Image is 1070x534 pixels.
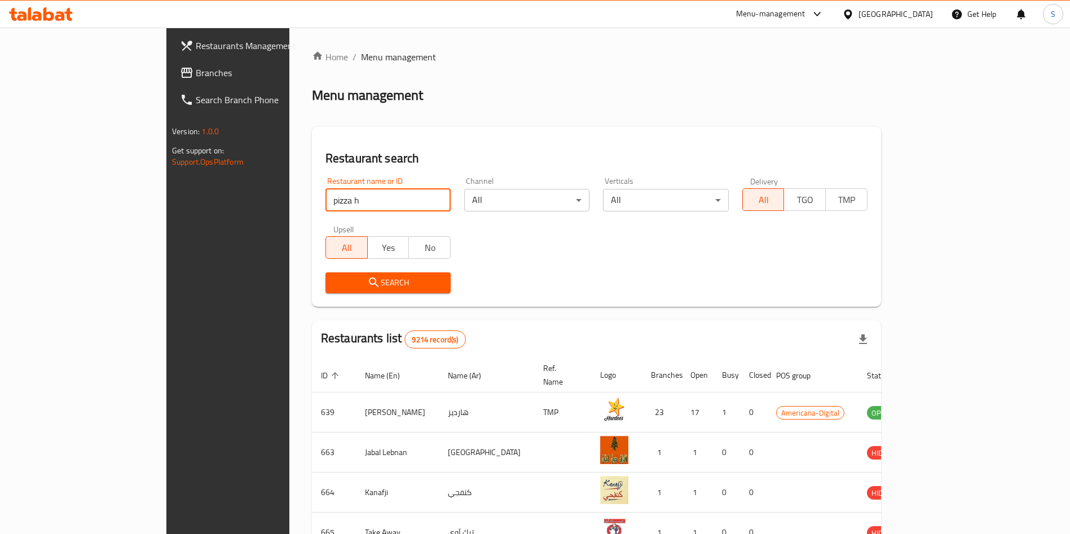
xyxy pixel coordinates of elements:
[404,330,465,348] div: Total records count
[312,50,881,64] nav: breadcrumb
[681,358,713,392] th: Open
[825,188,868,211] button: TMP
[331,240,363,256] span: All
[201,124,219,139] span: 1.0.0
[600,476,628,504] img: Kanafji
[356,473,439,513] td: Kanafji
[356,392,439,433] td: [PERSON_NAME]
[367,236,409,259] button: Yes
[742,188,785,211] button: All
[736,7,805,21] div: Menu-management
[867,487,901,500] span: HIDDEN
[867,486,901,500] div: HIDDEN
[196,39,336,52] span: Restaurants Management
[681,433,713,473] td: 1
[867,447,901,460] span: HIDDEN
[642,473,681,513] td: 1
[325,150,868,167] h2: Restaurant search
[172,124,200,139] span: Version:
[600,436,628,464] img: Jabal Lebnan
[408,236,451,259] button: No
[858,8,933,20] div: [GEOGRAPHIC_DATA]
[333,225,354,233] label: Upsell
[325,189,451,211] input: Search for restaurant name or ID..
[356,433,439,473] td: Jabal Lebnan
[642,433,681,473] td: 1
[325,236,368,259] button: All
[740,433,767,473] td: 0
[543,361,578,389] span: Ref. Name
[740,392,767,433] td: 0
[439,473,534,513] td: كنفجي
[1051,8,1055,20] span: S
[372,240,405,256] span: Yes
[750,177,778,185] label: Delivery
[171,32,345,59] a: Restaurants Management
[534,392,591,433] td: TMP
[172,143,224,158] span: Get support on:
[783,188,826,211] button: TGO
[867,446,901,460] div: HIDDEN
[334,276,442,290] span: Search
[171,86,345,113] a: Search Branch Phone
[713,358,740,392] th: Busy
[365,369,415,382] span: Name (En)
[603,189,728,211] div: All
[867,407,895,420] span: OPEN
[312,86,423,104] h2: Menu management
[642,392,681,433] td: 23
[867,369,904,382] span: Status
[464,189,589,211] div: All
[361,50,436,64] span: Menu management
[830,192,863,208] span: TMP
[172,155,244,169] a: Support.OpsPlatform
[849,326,877,353] div: Export file
[740,473,767,513] td: 0
[353,50,356,64] li: /
[713,433,740,473] td: 0
[325,272,451,293] button: Search
[196,93,336,107] span: Search Branch Phone
[600,396,628,424] img: Hardee's
[713,473,740,513] td: 0
[171,59,345,86] a: Branches
[776,369,825,382] span: POS group
[439,433,534,473] td: [GEOGRAPHIC_DATA]
[405,334,465,345] span: 9214 record(s)
[439,392,534,433] td: هارديز
[642,358,681,392] th: Branches
[747,192,780,208] span: All
[681,392,713,433] td: 17
[196,66,336,80] span: Branches
[321,369,342,382] span: ID
[448,369,496,382] span: Name (Ar)
[413,240,446,256] span: No
[740,358,767,392] th: Closed
[713,392,740,433] td: 1
[591,358,642,392] th: Logo
[789,192,821,208] span: TGO
[681,473,713,513] td: 1
[777,407,844,420] span: Americana-Digital
[321,330,466,348] h2: Restaurants list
